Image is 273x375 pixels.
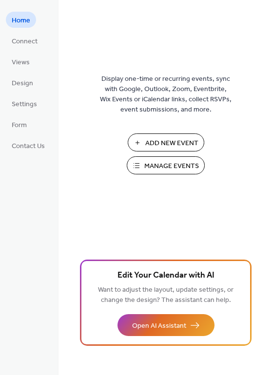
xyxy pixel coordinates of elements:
span: Form [12,120,27,131]
span: Home [12,16,30,26]
span: Want to adjust the layout, update settings, or change the design? The assistant can help. [98,283,234,307]
span: Contact Us [12,141,45,151]
span: Display one-time or recurring events, sync with Google, Outlook, Zoom, Eventbrite, Wix Events or ... [100,74,232,115]
a: Form [6,116,33,132]
span: Manage Events [144,161,199,171]
span: Settings [12,99,37,110]
button: Open AI Assistant [117,314,214,336]
a: Design [6,75,39,91]
a: Views [6,54,36,70]
span: Open AI Assistant [132,321,186,331]
span: Edit Your Calendar with AI [117,269,214,282]
a: Contact Us [6,137,51,153]
span: Connect [12,37,38,47]
span: Views [12,57,30,68]
button: Manage Events [127,156,205,174]
span: Add New Event [145,138,198,149]
span: Design [12,78,33,89]
a: Home [6,12,36,28]
button: Add New Event [128,133,204,151]
a: Connect [6,33,43,49]
a: Settings [6,95,43,112]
